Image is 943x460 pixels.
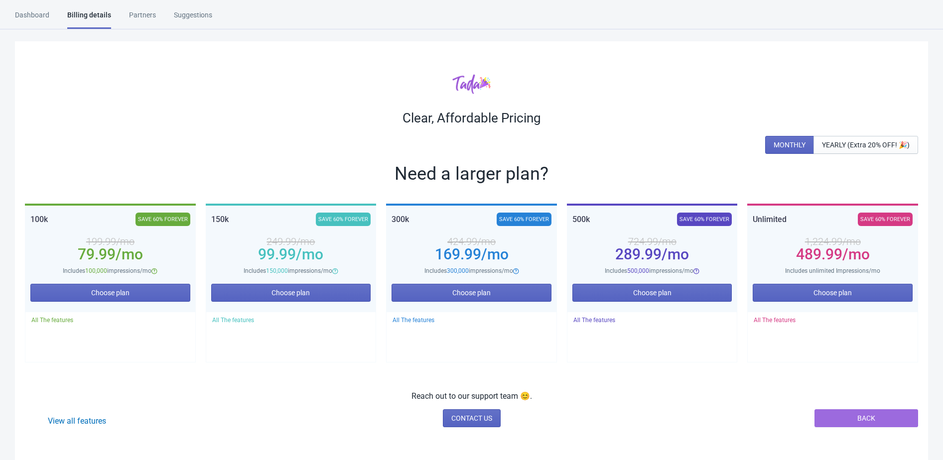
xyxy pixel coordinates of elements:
[753,284,913,302] button: Choose plan
[754,277,933,415] iframe: chat widget
[677,213,732,226] div: SAVE 60% FOREVER
[605,267,693,274] span: Includes impressions/mo
[174,10,212,27] div: Suggestions
[662,245,689,263] span: /mo
[30,250,190,258] div: 79.99
[135,213,190,226] div: SAVE 60% FOREVER
[443,409,501,427] a: CONTACT US
[901,420,933,450] iframe: chat widget
[774,141,806,149] span: MONTHLY
[116,245,143,263] span: /mo
[30,213,48,226] div: 100k
[452,74,491,94] img: tadacolor.png
[785,267,880,274] span: Includes unlimited Impressions/mo
[63,267,151,274] span: Includes impressions/mo
[813,136,918,154] button: YEARLY (Extra 20% OFF! 🎉)
[573,317,615,324] span: All The features
[211,213,229,226] div: 150k
[572,250,732,258] div: 289.99
[451,414,492,422] span: CONTACT US
[211,250,371,258] div: 99.99
[392,284,551,302] button: Choose plan
[481,245,509,263] span: /mo
[392,213,409,226] div: 300k
[424,267,513,274] span: Includes impressions/mo
[296,245,323,263] span: /mo
[447,267,469,274] span: 300,000
[392,250,551,258] div: 169.99
[25,166,918,182] div: Need a larger plan?
[572,237,732,245] div: 724.99 /mo
[822,141,910,149] span: YEARLY (Extra 20% OFF! 🎉)
[392,237,551,245] div: 424.99 /mo
[48,416,106,426] a: View all features
[411,390,532,402] p: Reach out to our support team 😊.
[31,317,73,324] span: All The features
[25,110,918,126] div: Clear, Affordable Pricing
[211,237,371,245] div: 249.99 /mo
[765,136,814,154] button: MONTHLY
[753,250,913,258] div: 489.99
[67,10,111,29] div: Billing details
[627,267,649,274] span: 500,000
[30,284,190,302] button: Choose plan
[244,267,332,274] span: Includes impressions/mo
[857,414,875,422] span: BACK
[15,10,49,27] div: Dashboard
[497,213,551,226] div: SAVE 60% FOREVER
[393,317,434,324] span: All The features
[85,267,107,274] span: 100,000
[452,289,491,297] span: Choose plan
[572,213,590,226] div: 500k
[858,213,913,226] div: SAVE 60% FOREVER
[316,213,371,226] div: SAVE 60% FOREVER
[212,317,254,324] span: All The features
[842,245,870,263] span: /mo
[30,237,190,245] div: 199.99 /mo
[753,237,913,245] div: 1,224.99 /mo
[91,289,130,297] span: Choose plan
[814,409,918,427] button: BACK
[211,284,371,302] button: Choose plan
[266,267,288,274] span: 150,000
[753,213,787,226] div: Unlimited
[572,284,732,302] button: Choose plan
[271,289,310,297] span: Choose plan
[129,10,156,27] div: Partners
[633,289,672,297] span: Choose plan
